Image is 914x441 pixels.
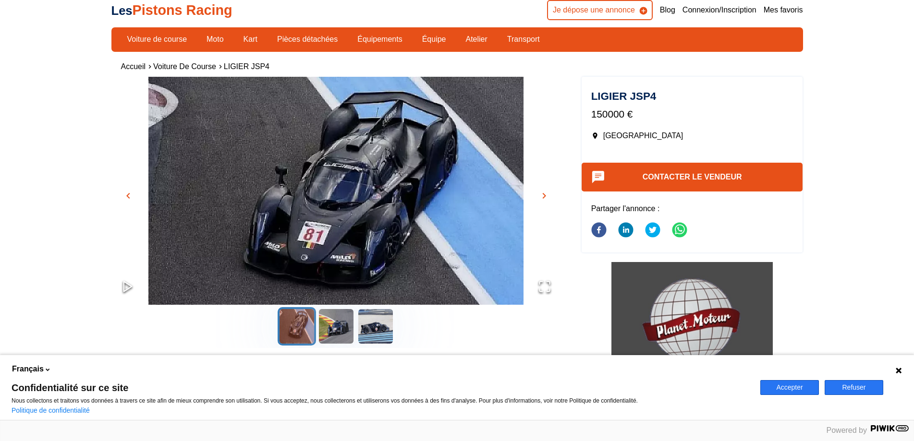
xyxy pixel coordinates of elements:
[760,380,819,395] button: Accepter
[12,383,749,393] span: Confidentialité sur ce site
[356,307,395,346] button: Go to Slide 3
[12,406,90,414] a: Politique de confidentialité
[278,307,316,346] button: Go to Slide 1
[317,307,355,346] button: Go to Slide 2
[12,364,44,374] span: Français
[825,380,883,395] button: Refuser
[764,5,803,15] a: Mes favoris
[660,5,675,15] a: Blog
[121,189,135,203] button: chevron_left
[501,31,546,48] a: Transport
[153,62,216,71] a: Voiture de course
[591,216,607,245] button: facebook
[224,62,269,71] a: LIGIER JSP4
[121,31,194,48] a: Voiture de course
[121,62,146,71] a: Accueil
[200,31,230,48] a: Moto
[416,31,452,48] a: Équipe
[538,190,550,202] span: chevron_right
[271,31,344,48] a: Pièces détachées
[528,270,561,305] button: Open Fullscreen
[591,131,793,141] p: [GEOGRAPHIC_DATA]
[459,31,493,48] a: Atelier
[12,397,749,404] p: Nous collectons et traitons vos données à travers ce site afin de mieux comprendre son utilisatio...
[643,173,742,181] a: Contacter le vendeur
[111,307,561,346] div: Thumbnail Navigation
[237,31,264,48] a: Kart
[351,31,408,48] a: Équipements
[618,216,634,245] button: linkedin
[827,426,867,434] span: Powered by
[591,203,793,214] p: Partager l'annonce :
[111,77,561,326] img: image
[645,216,660,245] button: twitter
[591,91,793,102] h1: LIGIER JSP4
[122,190,134,202] span: chevron_left
[111,270,144,305] button: Play or Pause Slideshow
[582,163,803,191] button: Contacter le vendeur
[591,107,793,121] p: 150000 €
[111,4,133,17] span: Les
[672,216,687,245] button: whatsapp
[111,77,561,305] div: Go to Slide 1
[111,2,232,18] a: LesPistons Racing
[537,189,551,203] button: chevron_right
[682,5,756,15] a: Connexion/Inscription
